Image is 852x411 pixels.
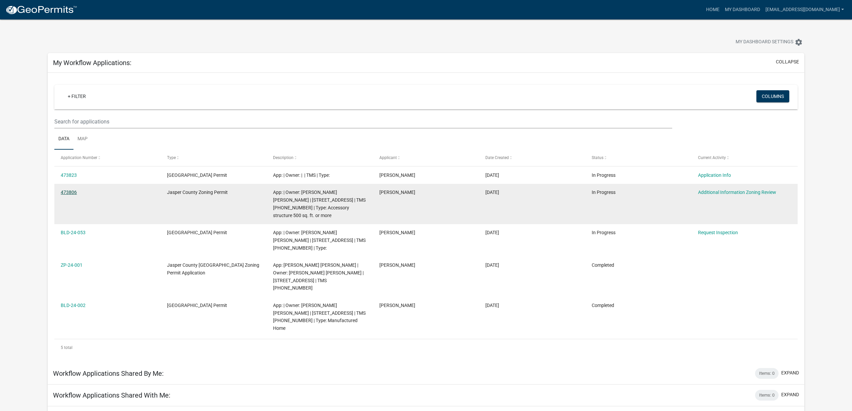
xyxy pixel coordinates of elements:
span: Type [167,155,176,160]
div: Items: 0 [755,368,779,379]
i: settings [795,38,803,46]
datatable-header-cell: Date Created [479,150,585,166]
a: Home [703,3,722,16]
a: Request Inspection [698,230,738,235]
span: Status [592,155,603,160]
span: Joseph Cody Parker [379,262,415,268]
input: Search for applications [54,115,672,129]
a: BLD-24-002 [61,303,86,308]
span: Joseph Cody Parker [379,303,415,308]
a: BLD-24-053 [61,230,86,235]
span: Applicant [379,155,397,160]
datatable-header-cell: Description [267,150,373,166]
h5: Workflow Applications Shared With Me: [53,391,170,399]
span: Jasper County Zoning Permit [167,190,228,195]
span: 09/06/2023 [485,303,499,308]
h5: Workflow Applications Shared By Me: [53,369,164,377]
span: Completed [592,262,614,268]
span: Jasper County Building Permit [167,303,227,308]
datatable-header-cell: Type [161,150,267,166]
span: App: PARKER JOSEPH CODY | Owner: PARKER JOSEPH CODY | 8565 PURRYSBURG RD | TMS 028-00-01-007 [273,262,364,291]
span: App: | Owner: PARKER JOSEPH CODY | 8565 PURRYSBURG RD | TMS 028-00-01-007 | Type: Manufactured Home [273,303,366,331]
a: ZP-24-001 [61,262,83,268]
span: Application Number [61,155,97,160]
span: Jasper County SC Zoning Permit Application [167,262,259,275]
button: expand [781,391,799,398]
span: Completed [592,303,614,308]
a: 473823 [61,172,77,178]
a: Data [54,129,73,150]
datatable-header-cell: Applicant [373,150,479,166]
div: 5 total [54,339,798,356]
span: 09/04/2025 [485,172,499,178]
span: App: | Owner: PARKER JOSEPH CODY | 8565 PURRYSBURG RD | TMS 028-00-01-007 | Type: [273,230,366,251]
div: Items: 0 [755,390,779,401]
a: Additional Information Zoning Review [698,190,776,195]
a: + Filter [62,90,91,102]
span: My Dashboard Settings [736,38,793,46]
span: App: | Owner: PARKER JOSEPH CODY | 8565 PURRYSBURG RD | TMS 028-00-01-007 | Type: Accessory struc... [273,190,366,218]
span: 02/08/2024 [485,230,499,235]
a: Map [73,129,92,150]
button: My Dashboard Settingssettings [730,36,808,49]
a: [EMAIL_ADDRESS][DOMAIN_NAME] [763,3,847,16]
datatable-header-cell: Current Activity [691,150,798,166]
span: Joseph Cody Parker [379,230,415,235]
a: 473806 [61,190,77,195]
a: My Dashboard [722,3,763,16]
span: In Progress [592,190,616,195]
span: 12/06/2023 [485,262,499,268]
datatable-header-cell: Status [585,150,692,166]
h5: My Workflow Applications: [53,59,131,67]
span: Joseph Cody Parker [379,172,415,178]
span: Current Activity [698,155,726,160]
datatable-header-cell: Application Number [54,150,161,166]
div: collapse [48,73,804,363]
span: Jasper County Building Permit [167,172,227,178]
span: Joseph Cody Parker [379,190,415,195]
span: In Progress [592,230,616,235]
span: Jasper County Building Permit [167,230,227,235]
span: App: | Owner: | | TMS | Type: [273,172,330,178]
button: expand [781,369,799,376]
button: Columns [756,90,789,102]
span: Description [273,155,294,160]
span: 09/04/2025 [485,190,499,195]
span: Date Created [485,155,509,160]
span: In Progress [592,172,616,178]
a: Application Info [698,172,731,178]
button: collapse [776,58,799,65]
